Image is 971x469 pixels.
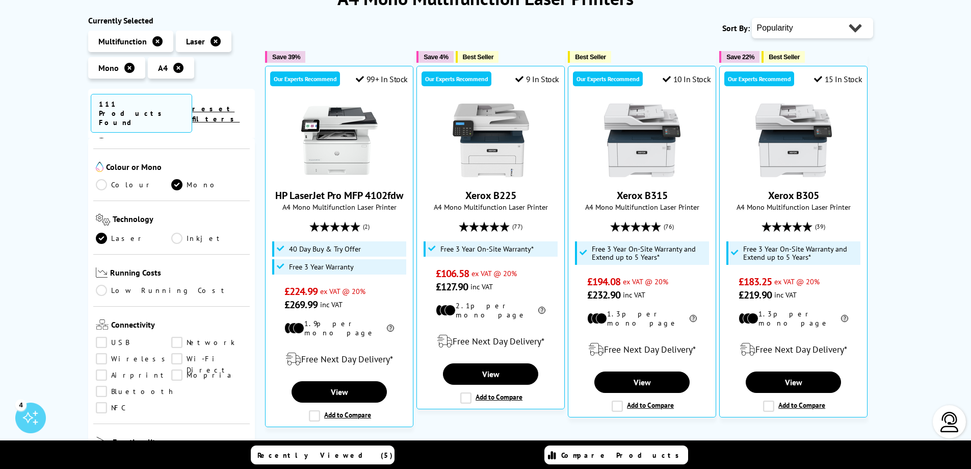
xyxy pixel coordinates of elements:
span: Sort By: [722,23,750,33]
button: Save 22% [719,51,759,63]
button: Save 4% [416,51,453,63]
a: View [443,363,538,385]
span: £219.90 [739,288,772,302]
a: Recently Viewed (5) [251,446,395,464]
img: Xerox B225 [453,102,529,179]
button: Save 39% [265,51,305,63]
span: Technology [113,214,247,228]
span: A4 [158,63,168,73]
span: ex VAT @ 20% [471,268,517,278]
span: Free 3 Year Warranty [289,263,354,271]
span: Laser [186,36,205,46]
span: (76) [664,217,674,236]
a: Network [171,337,247,348]
a: Inkjet [171,233,247,244]
a: Low Running Cost [96,285,248,296]
img: Functionality [96,437,110,448]
a: Xerox B225 [465,189,516,202]
div: modal_delivery [573,335,711,364]
div: Our Experts Recommend [270,71,340,86]
span: Best Seller [463,53,494,61]
div: modal_delivery [422,327,559,356]
div: modal_delivery [271,345,408,374]
label: Add to Compare [309,410,371,422]
a: Laser [96,233,172,244]
button: Best Seller [568,51,611,63]
span: Compare Products [561,451,685,460]
div: 10 In Stock [663,74,711,84]
span: £232.90 [587,288,620,302]
a: View [746,372,841,393]
a: Compare Products [544,446,688,464]
a: USB [96,337,172,348]
a: NFC [96,402,172,413]
a: Bluetooth [96,386,175,397]
a: reset filters [192,104,240,124]
span: Save 4% [424,53,448,61]
span: 40 Day Buy & Try Offer [289,245,361,253]
div: Our Experts Recommend [422,71,491,86]
span: £269.99 [284,298,318,311]
div: 15 In Stock [814,74,862,84]
img: Technology [96,214,111,226]
a: Xerox B225 [453,170,529,181]
span: Free 3 Year On-Site Warranty and Extend up to 5 Years* [592,245,707,261]
a: Xerox B305 [768,189,819,202]
span: ex VAT @ 20% [623,277,668,286]
a: Xerox B315 [617,189,668,202]
span: inc VAT [320,300,343,309]
a: HP LaserJet Pro MFP 4102fdw [301,170,378,181]
a: Airprint [96,369,172,381]
a: Xerox B315 [604,170,680,181]
span: (39) [815,217,825,236]
a: Wi-Fi Direct [171,353,247,364]
span: Free 3 Year On-Site Warranty and Extend up to 5 Years* [743,245,858,261]
img: Colour or Mono [96,162,103,172]
li: 1.3p per mono page [587,309,697,328]
div: Our Experts Recommend [573,71,643,86]
span: A4 Mono Multifunction Laser Printer [271,202,408,212]
img: Connectivity [96,319,109,330]
img: Xerox B315 [604,102,680,179]
span: £183.25 [739,275,772,288]
button: Best Seller [456,51,499,63]
span: £127.90 [436,280,468,293]
span: (2) [363,217,370,236]
a: HP LaserJet Pro MFP 4102fdw [275,189,403,202]
a: Wireless [96,353,172,364]
div: Currently Selected [88,15,255,26]
label: Add to Compare [763,401,825,412]
a: Xerox B305 [755,170,832,181]
a: Mopria [171,369,247,381]
span: Save 22% [726,53,754,61]
span: A4 Mono Multifunction Laser Printer [573,202,711,212]
li: 2.1p per mono page [436,301,545,319]
div: 99+ In Stock [356,74,408,84]
li: 1.9p per mono page [284,319,394,337]
img: Xerox B305 [755,102,832,179]
label: Add to Compare [460,392,522,404]
img: HP LaserJet Pro MFP 4102fdw [301,102,378,179]
span: £224.99 [284,285,318,298]
div: 9 In Stock [515,74,559,84]
span: Free 3 Year On-Site Warranty* [440,245,534,253]
span: Multifunction [98,36,147,46]
span: 111 Products Found [91,94,193,133]
button: Best Seller [762,51,805,63]
a: View [292,381,386,403]
span: ex VAT @ 20% [774,277,820,286]
label: Add to Compare [612,401,674,412]
span: Best Seller [575,53,606,61]
span: Save 39% [272,53,300,61]
span: £106.58 [436,267,469,280]
span: Colour or Mono [106,162,248,174]
span: Recently Viewed (5) [257,451,393,460]
span: inc VAT [623,290,645,300]
img: user-headset-light.svg [939,412,960,432]
span: Connectivity [111,319,248,332]
span: Mono [98,63,119,73]
a: Colour [96,179,172,190]
div: modal_delivery [725,335,862,364]
span: (77) [512,217,522,236]
li: 1.3p per mono page [739,309,848,328]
